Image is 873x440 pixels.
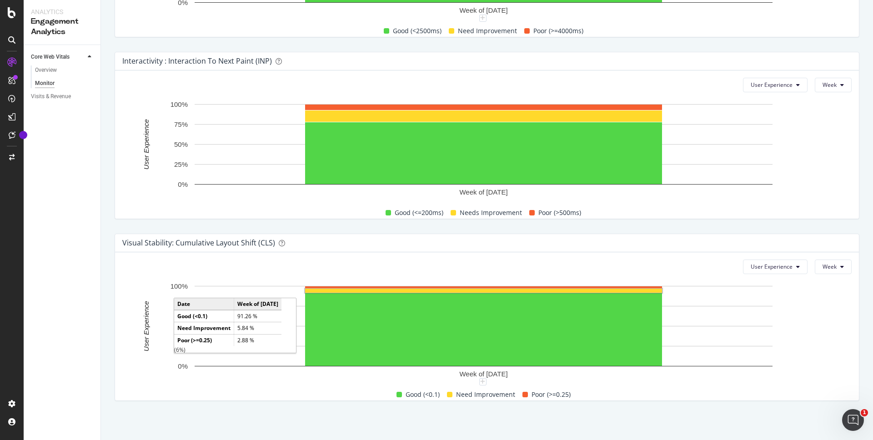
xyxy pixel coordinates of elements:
[31,7,93,16] div: Analytics
[751,263,793,270] span: User Experience
[31,52,70,62] div: Core Web Vitals
[751,81,793,89] span: User Experience
[31,92,94,101] a: Visits & Revenue
[823,81,837,89] span: Week
[174,160,188,168] text: 25%
[459,188,507,196] text: Week of [DATE]
[142,301,150,351] text: User Experience
[178,180,188,188] text: 0%
[174,120,188,128] text: 75%
[174,322,188,330] text: 50%
[35,79,55,88] div: Monitor
[19,131,27,139] div: Tooltip anchor
[823,263,837,270] span: Week
[479,15,487,22] div: plus
[532,389,571,400] span: Poor (>=0.25)
[171,282,188,290] text: 100%
[174,140,188,148] text: 50%
[479,378,487,385] div: plus
[459,6,507,14] text: Week of [DATE]
[174,342,188,350] text: 25%
[122,281,845,382] svg: A chart.
[122,238,275,247] div: Visual Stability: Cumulative Layout Shift (CLS)
[35,65,94,75] a: Overview
[174,302,188,310] text: 75%
[458,25,517,36] span: Need Improvement
[743,78,808,92] button: User Experience
[815,78,852,92] button: Week
[460,207,522,218] span: Needs Improvement
[31,16,93,37] div: Engagement Analytics
[842,409,864,431] iframe: Intercom live chat
[171,100,188,108] text: 100%
[459,370,507,378] text: Week of [DATE]
[122,56,272,65] div: Interactivity : Interaction to Next Paint (INP)
[395,207,443,218] span: Good (<=200ms)
[31,92,71,101] div: Visits & Revenue
[456,389,515,400] span: Need Improvement
[815,260,852,274] button: Week
[393,25,442,36] span: Good (<2500ms)
[35,65,57,75] div: Overview
[743,260,808,274] button: User Experience
[178,362,188,370] text: 0%
[31,52,85,62] a: Core Web Vitals
[142,119,150,170] text: User Experience
[35,79,94,88] a: Monitor
[406,389,440,400] span: Good (<0.1)
[861,409,868,416] span: 1
[533,25,583,36] span: Poor (>=4000ms)
[538,207,581,218] span: Poor (>500ms)
[122,100,845,200] svg: A chart.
